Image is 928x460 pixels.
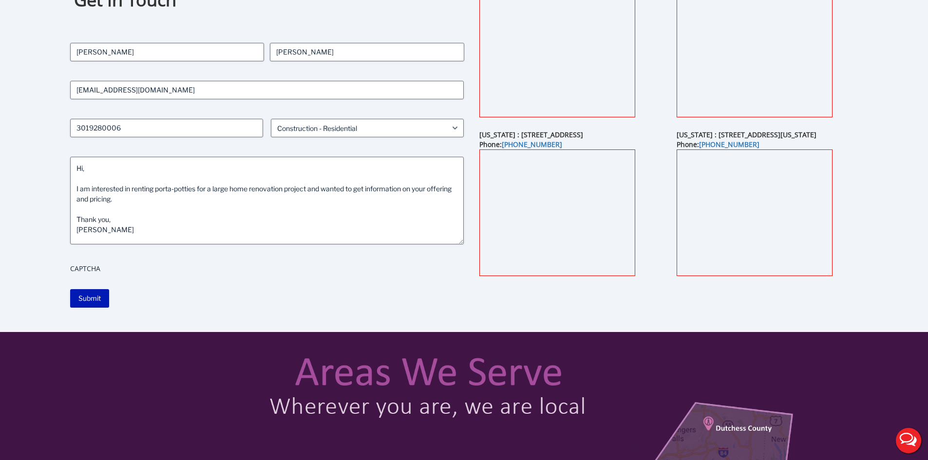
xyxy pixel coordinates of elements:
[70,119,263,137] input: Phone
[502,140,562,149] a: [PHONE_NUMBER]
[677,140,759,149] b: Phone:
[70,81,464,99] input: Email
[479,130,583,139] b: [US_STATE] : [STREET_ADDRESS]
[70,264,464,274] label: CAPTCHA
[70,289,109,308] input: Submit
[677,130,816,139] b: [US_STATE] : [STREET_ADDRESS][US_STATE]
[479,140,562,149] b: Phone:
[699,140,759,149] a: [PHONE_NUMBER]
[889,421,928,460] button: Live Chat
[70,43,264,61] input: First Name
[270,43,464,61] input: Last Name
